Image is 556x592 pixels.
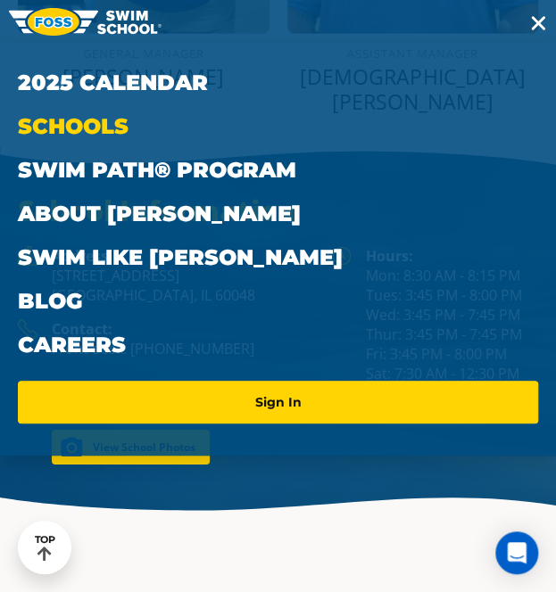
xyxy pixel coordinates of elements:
[25,388,531,416] a: Sign In
[520,9,556,34] button: Toggle navigation
[18,104,538,148] a: Schools
[18,279,538,323] a: Blog
[18,235,538,279] a: Swim Like [PERSON_NAME]
[495,531,538,574] div: Open Intercom Messenger
[9,8,162,36] img: FOSS Swim School Logo
[18,148,538,192] a: Swim Path® Program
[18,61,538,104] a: 2025 Calendar
[18,323,538,366] a: Careers
[35,534,55,562] div: TOP
[18,192,538,235] a: About [PERSON_NAME]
